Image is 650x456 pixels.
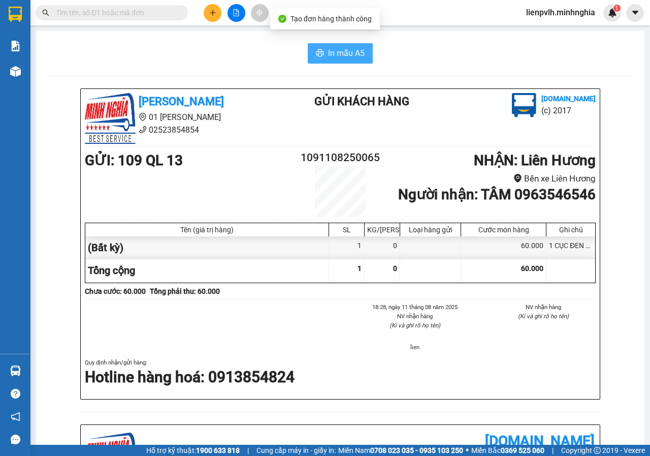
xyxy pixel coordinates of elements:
[594,447,601,454] span: copyright
[363,302,467,312] li: 18:28, ngày 11 tháng 08 năm 2025
[85,111,274,124] li: 01 [PERSON_NAME]
[541,104,596,117] li: (c) 2017
[549,226,593,234] div: Ghi chú
[11,412,20,421] span: notification
[85,287,146,295] b: Chưa cước : 60.000
[338,445,463,456] span: Miền Nam
[150,287,220,295] b: Tổng phải thu: 60.000
[552,445,554,456] span: |
[10,366,21,376] img: warehouse-icon
[513,174,522,183] span: environment
[329,236,365,259] div: 1
[42,9,49,16] span: search
[466,448,469,452] span: ⚪️
[464,226,543,234] div: Cước món hàng
[332,226,362,234] div: SL
[85,358,596,388] div: Quy định nhận/gửi hàng :
[227,4,245,22] button: file-add
[471,445,544,456] span: Miền Bắc
[316,49,324,58] span: printer
[521,264,543,272] span: 60.000
[615,5,619,12] span: 1
[518,6,603,19] span: lienpvlh.minhnghia
[389,322,440,329] i: (Kí và ghi rõ họ tên)
[278,15,286,23] span: check-circle
[492,302,596,312] li: NV nhận hàng
[474,152,596,169] b: NHẬN : Liên Hương
[383,172,596,186] li: Bến xe Liên Hương
[139,126,147,134] span: phone
[631,8,640,17] span: caret-down
[233,9,240,16] span: file-add
[403,226,458,234] div: Loại hàng gửi
[139,113,147,121] span: environment
[139,95,224,108] b: [PERSON_NAME]
[363,343,467,352] li: lien
[85,93,136,144] img: logo.jpg
[485,433,595,449] b: [DOMAIN_NAME]
[146,445,240,456] span: Hỗ trợ kỹ thuật:
[370,446,463,454] strong: 0708 023 035 - 0935 103 250
[546,236,595,259] div: 1 CỤC ĐEN PT
[367,226,397,234] div: KG/[PERSON_NAME]
[365,236,400,259] div: 0
[501,446,544,454] strong: 0369 525 060
[56,7,176,18] input: Tìm tên, số ĐT hoặc mã đơn
[85,368,295,386] strong: Hotline hàng hoá: 0913854824
[308,43,373,64] button: printerIn mẫu A5
[10,66,21,77] img: warehouse-icon
[518,313,569,320] i: (Kí và ghi rõ họ tên)
[247,445,249,456] span: |
[88,226,326,234] div: Tên (giá trị hàng)
[85,236,329,259] div: (Bất kỳ)
[298,149,383,166] h2: 1091108250065
[209,9,216,16] span: plus
[88,264,135,277] span: Tổng cộng
[85,152,183,169] b: GỬI : 109 QL 13
[626,4,644,22] button: caret-down
[196,446,240,454] strong: 1900 633 818
[85,124,274,136] li: 02523854854
[251,4,269,22] button: aim
[11,435,20,444] span: message
[314,95,409,108] b: Gửi khách hàng
[398,186,596,203] b: Người nhận : TÂM 0963546546
[204,4,221,22] button: plus
[512,93,536,117] img: logo.jpg
[256,445,336,456] span: Cung cấp máy in - giấy in:
[541,95,596,103] b: [DOMAIN_NAME]
[393,264,397,272] span: 0
[290,15,372,23] span: Tạo đơn hàng thành công
[613,5,621,12] sup: 1
[9,7,22,22] img: logo-vxr
[357,264,362,272] span: 1
[10,41,21,51] img: solution-icon
[256,9,263,16] span: aim
[363,312,467,321] li: NV nhận hàng
[328,47,365,59] span: In mẫu A5
[608,8,617,17] img: icon-new-feature
[11,389,20,399] span: question-circle
[461,236,546,259] div: 60.000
